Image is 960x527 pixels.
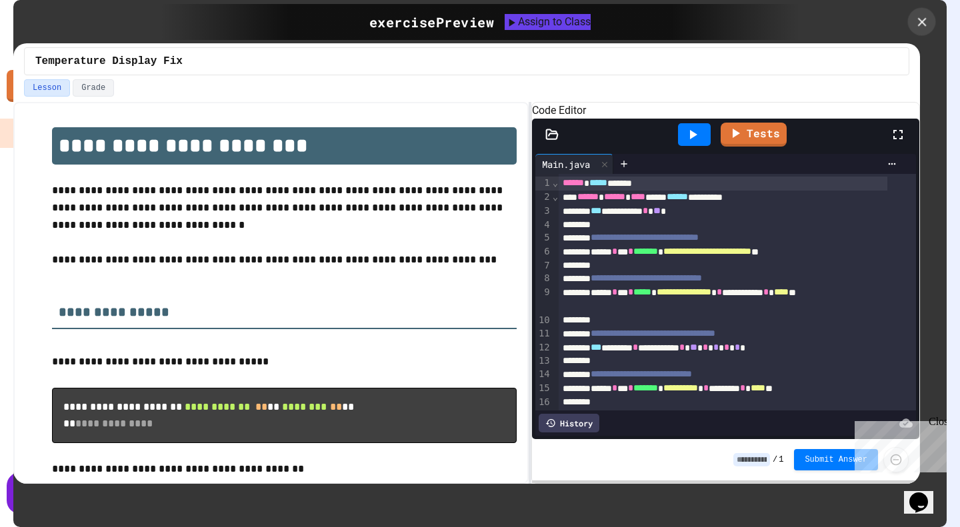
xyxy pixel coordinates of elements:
iframe: chat widget [849,416,947,472]
div: 2 [535,191,552,205]
span: Fold line [552,191,559,202]
div: 10 [535,314,552,327]
h6: Code Editor [532,103,919,119]
div: 14 [535,368,552,382]
div: exercise Preview [369,12,495,32]
button: Submit Answer [794,449,878,470]
div: 9 [535,286,552,314]
div: 5 [535,231,552,245]
div: History [539,414,599,432]
span: 1 [779,454,783,465]
button: Assign to Class [505,14,591,30]
div: 12 [535,341,552,355]
div: 1 [535,177,552,191]
span: Submit Answer [805,454,867,465]
span: Fold line [552,177,559,188]
div: 15 [535,382,552,396]
div: 13 [535,354,552,368]
div: 8 [535,272,552,286]
button: Grade [73,79,114,97]
div: 16 [535,396,552,409]
div: 17 [535,408,552,422]
div: Main.java [535,157,597,171]
div: 3 [535,205,552,219]
div: Main.java [535,154,613,174]
span: Temperature Display Fix [35,53,183,69]
div: 6 [535,245,552,259]
span: / [773,454,777,465]
iframe: chat widget [904,474,947,514]
div: Chat with us now!Close [5,5,92,85]
div: 4 [535,219,552,232]
button: Lesson [24,79,70,97]
a: Tests [721,123,787,147]
div: 7 [535,259,552,272]
div: 11 [535,327,552,341]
